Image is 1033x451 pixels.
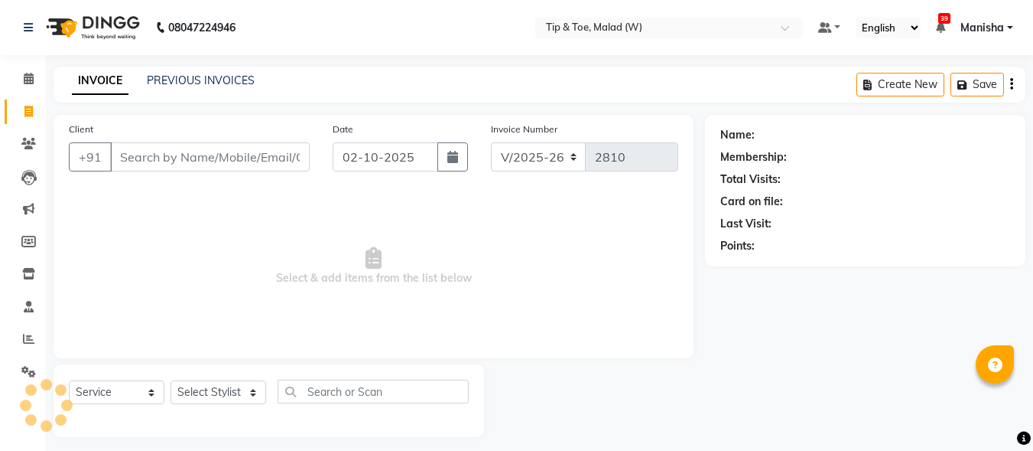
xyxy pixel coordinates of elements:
[950,73,1004,96] button: Save
[720,172,781,188] div: Total Visits:
[147,74,255,87] a: PREVIOUS INVOICES
[720,127,755,143] div: Name:
[39,6,144,49] img: logo
[69,190,678,343] span: Select & add items from the list below
[720,238,755,254] div: Points:
[720,216,772,232] div: Last Visit:
[72,67,128,95] a: INVOICE
[720,149,787,165] div: Membership:
[960,20,1004,36] span: Manisha
[69,142,112,172] button: +91
[110,142,310,172] input: Search by Name/Mobile/Email/Code
[69,123,93,136] label: Client
[278,380,469,404] input: Search or Scan
[491,123,557,136] label: Invoice Number
[333,123,353,136] label: Date
[720,194,783,210] div: Card on file:
[936,21,945,34] a: 39
[856,73,944,96] button: Create New
[168,6,236,49] b: 08047224946
[938,13,950,24] span: 39
[969,390,1018,436] iframe: chat widget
